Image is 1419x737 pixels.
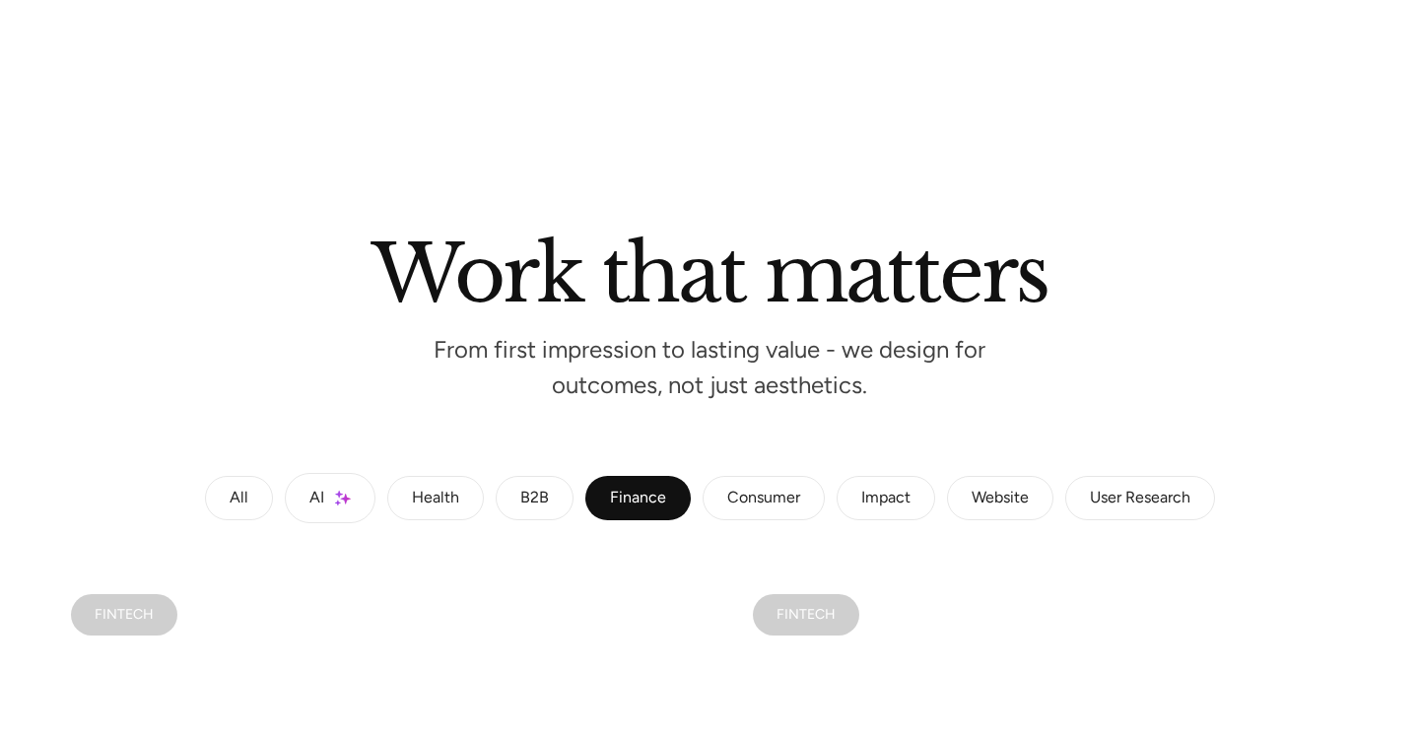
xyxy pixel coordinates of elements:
div: All [230,493,248,504]
div: Health [412,493,459,504]
div: FINTECH [95,610,154,620]
div: Consumer [727,493,800,504]
p: From first impression to lasting value - we design for outcomes, not just aesthetics. [414,342,1005,394]
div: B2B [520,493,549,504]
div: Impact [861,493,911,504]
div: AI [309,493,324,504]
div: FINTECH [777,610,836,620]
div: User Research [1090,493,1190,504]
h2: Work that matters [148,235,1271,302]
div: Finance [610,493,666,504]
div: Website [972,493,1029,504]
